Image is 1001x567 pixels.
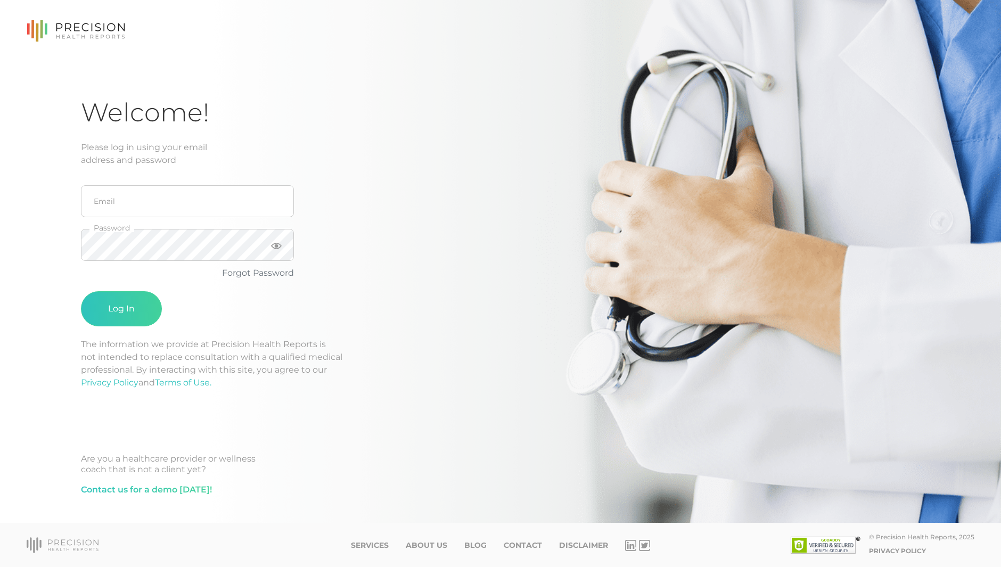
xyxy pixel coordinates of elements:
div: Please log in using your email address and password [81,141,920,167]
a: Services [351,541,389,550]
div: © Precision Health Reports, 2025 [869,533,974,541]
a: Contact [504,541,542,550]
a: Privacy Policy [869,547,926,555]
a: Blog [464,541,487,550]
input: Email [81,185,294,217]
button: Log In [81,291,162,326]
p: The information we provide at Precision Health Reports is not intended to replace consultation wi... [81,338,920,389]
a: Terms of Use. [155,377,211,388]
a: About Us [406,541,447,550]
img: SSL site seal - click to verify [791,537,860,554]
a: Privacy Policy [81,377,138,388]
h1: Welcome! [81,97,920,128]
a: Contact us for a demo [DATE]! [81,483,212,496]
a: Forgot Password [222,268,294,278]
a: Disclaimer [559,541,608,550]
div: Are you a healthcare provider or wellness coach that is not a client yet? [81,454,920,475]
